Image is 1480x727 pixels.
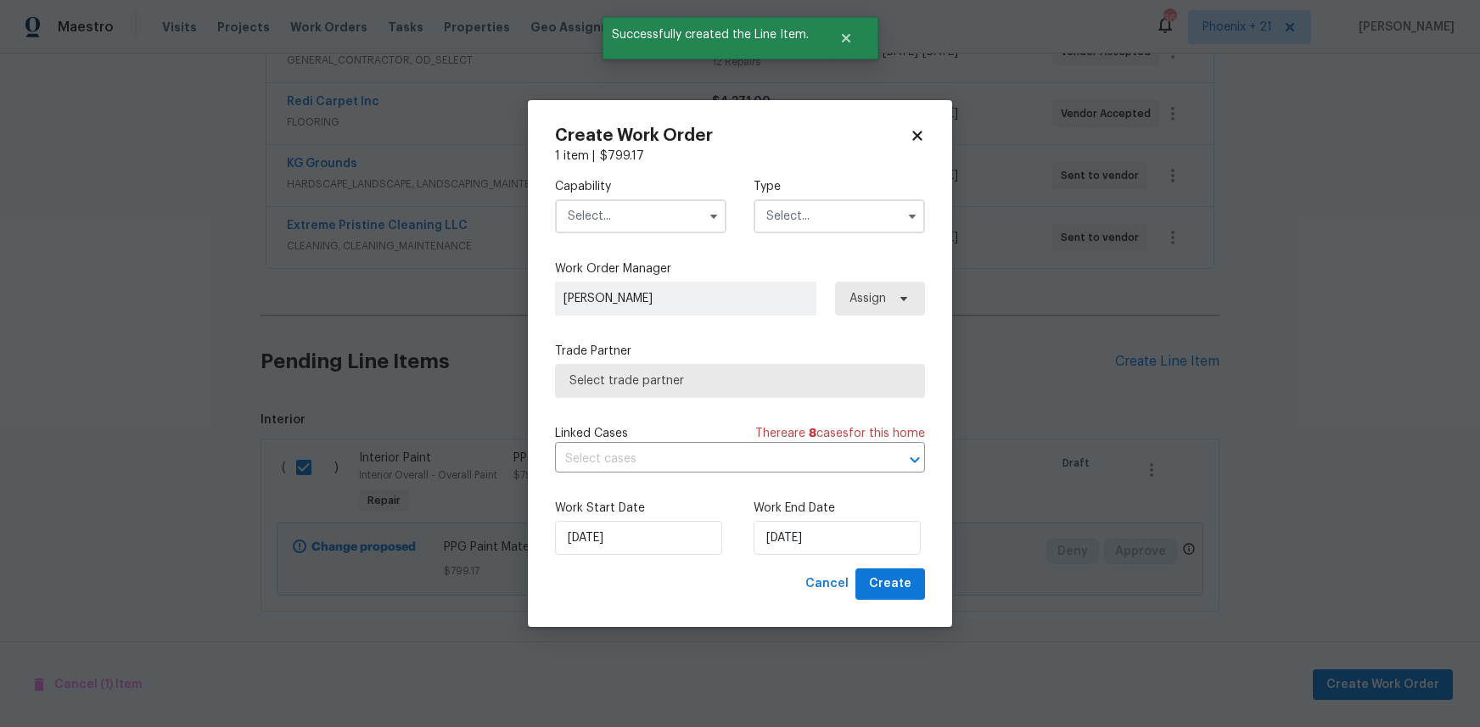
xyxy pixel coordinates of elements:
span: Create [869,573,911,595]
label: Work Order Manager [555,260,925,277]
input: Select cases [555,446,877,473]
label: Capability [555,178,726,195]
button: Cancel [799,568,855,600]
button: Close [818,21,874,55]
label: Type [754,178,925,195]
span: [PERSON_NAME] [563,290,808,307]
button: Show options [902,206,922,226]
input: M/D/YYYY [555,521,722,555]
span: There are case s for this home [755,425,925,442]
div: 1 item | [555,148,925,165]
span: 8 [809,428,816,439]
span: Select trade partner [569,372,911,389]
span: Cancel [805,573,849,595]
button: Create [855,568,925,600]
span: Linked Cases [555,425,628,442]
input: M/D/YYYY [754,521,921,555]
label: Work Start Date [555,500,726,517]
span: $ 799.17 [600,150,644,162]
input: Select... [555,199,726,233]
label: Trade Partner [555,343,925,360]
label: Work End Date [754,500,925,517]
span: Assign [849,290,886,307]
input: Select... [754,199,925,233]
h2: Create Work Order [555,127,910,144]
button: Open [903,448,927,472]
button: Show options [704,206,724,226]
span: Successfully created the Line Item. [603,17,818,53]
